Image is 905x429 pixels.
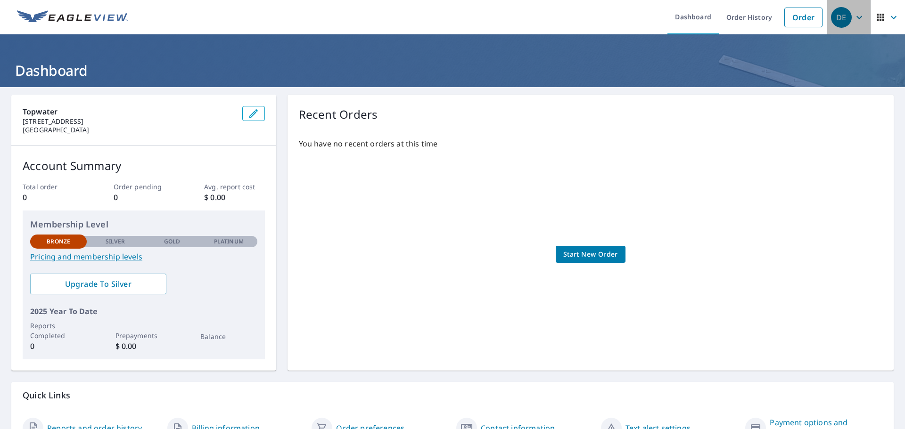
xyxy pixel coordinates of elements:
[23,126,235,134] p: [GEOGRAPHIC_DATA]
[556,246,625,263] a: Start New Order
[784,8,823,27] a: Order
[204,192,264,203] p: $ 0.00
[38,279,159,289] span: Upgrade To Silver
[23,106,235,117] p: Topwater
[30,321,87,340] p: Reports Completed
[114,182,174,192] p: Order pending
[299,106,378,123] p: Recent Orders
[23,192,83,203] p: 0
[23,389,882,401] p: Quick Links
[30,274,166,294] a: Upgrade To Silver
[47,237,70,246] p: Bronze
[30,306,257,317] p: 2025 Year To Date
[30,251,257,262] a: Pricing and membership levels
[214,237,244,246] p: Platinum
[23,117,235,126] p: [STREET_ADDRESS]
[11,61,894,80] h1: Dashboard
[115,340,172,352] p: $ 0.00
[204,182,264,192] p: Avg. report cost
[164,237,180,246] p: Gold
[30,340,87,352] p: 0
[23,182,83,192] p: Total order
[114,192,174,203] p: 0
[831,7,852,28] div: DE
[115,331,172,340] p: Prepayments
[30,218,257,231] p: Membership Level
[299,138,882,149] p: You have no recent orders at this time
[106,237,125,246] p: Silver
[23,157,265,174] p: Account Summary
[200,332,257,341] p: Balance
[563,249,618,260] span: Start New Order
[17,10,128,24] img: EV Logo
